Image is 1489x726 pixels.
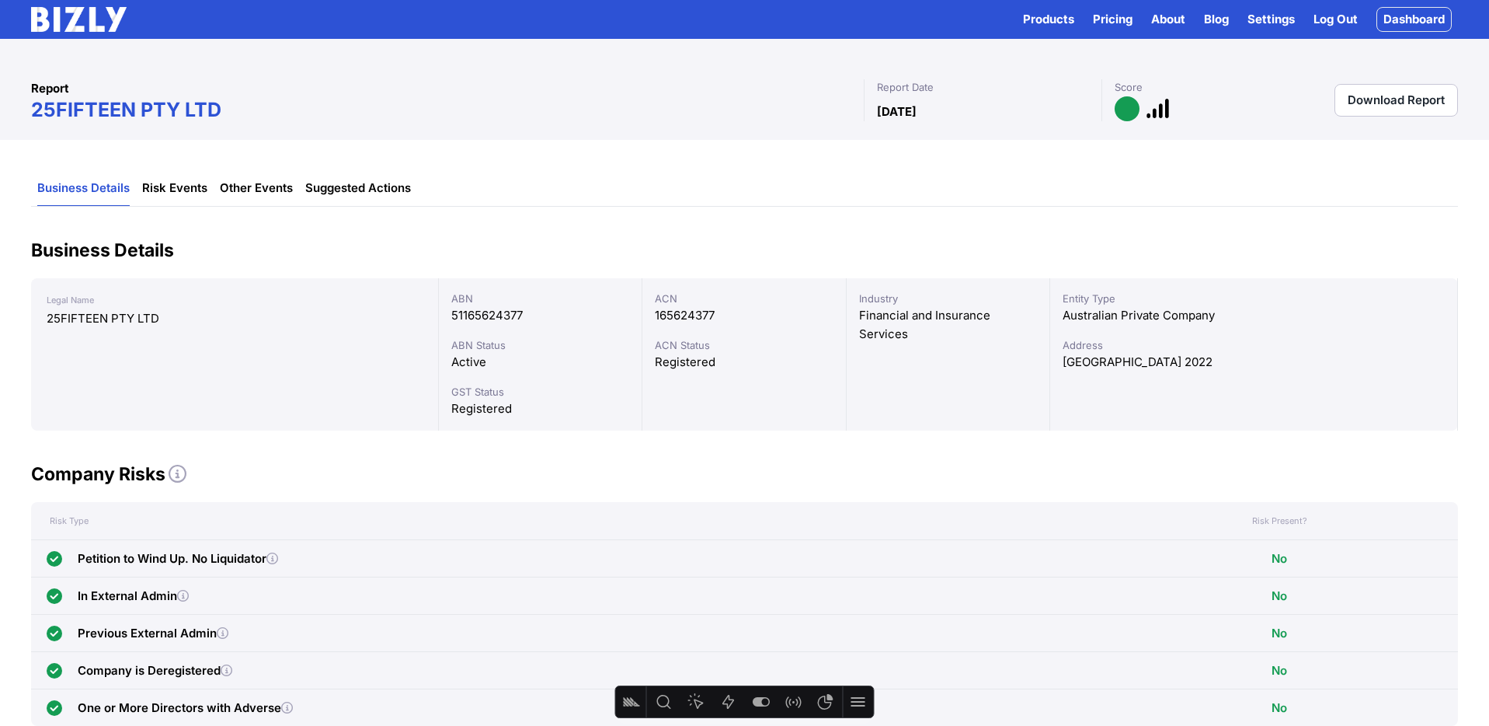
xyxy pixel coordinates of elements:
div: Registered [655,353,833,372]
span: No [1272,624,1287,643]
div: Registered [451,400,629,418]
h2: Company Risks [31,462,1458,487]
a: Download Report [1334,84,1458,117]
a: Suggested Actions [305,171,411,206]
span: No [1272,661,1287,680]
div: Report Date [877,79,1089,95]
h2: Business Details [31,238,1458,263]
div: 165624377 [655,306,833,325]
a: Business Details [37,171,130,206]
div: [GEOGRAPHIC_DATA] 2022 [1063,353,1445,372]
div: Report [31,79,864,98]
a: Blog [1204,10,1229,29]
button: Products [1023,10,1074,29]
span: No [1272,550,1287,568]
div: Previous External Admin [78,624,228,643]
div: Industry [859,291,1037,306]
div: GST Status [451,384,629,400]
div: In External Admin [78,587,189,606]
div: ABN [451,291,629,306]
div: One or More Directors with Adverse [78,699,293,717]
span: No [1272,699,1287,717]
a: About [1151,10,1185,29]
a: Pricing [1093,10,1132,29]
div: Address [1063,337,1445,353]
div: Australian Private Company [1063,306,1445,325]
div: 25FIFTEEN PTY LTD [47,309,423,328]
div: Active [451,353,629,372]
div: ACN [655,291,833,306]
a: Dashboard [1376,7,1452,32]
h1: 25FIFTEEN PTY LTD [31,98,864,121]
a: Settings [1247,10,1295,29]
div: ABN Status [451,337,629,353]
a: Other Events [220,171,293,206]
a: Risk Events [142,171,207,206]
div: Company is Deregistered [78,661,232,680]
div: ACN Status [655,337,833,353]
a: Log Out [1313,10,1358,29]
div: Petition to Wind Up. No Liquidator [78,550,278,568]
span: No [1272,587,1287,606]
div: 51165624377 [451,306,629,325]
div: [DATE] [877,103,1089,121]
div: Entity Type [1063,291,1445,306]
div: Risk Present? [1220,515,1339,526]
div: Legal Name [47,291,423,309]
div: Financial and Insurance Services [859,306,1037,344]
div: Score [1115,79,1170,95]
div: Risk Type [31,515,1220,526]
